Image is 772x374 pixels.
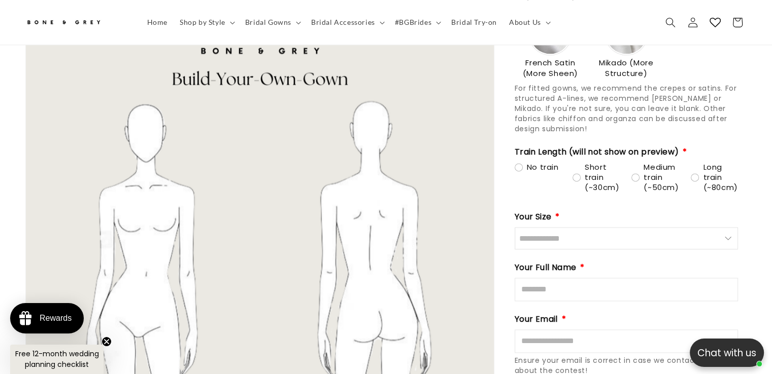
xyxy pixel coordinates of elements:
[703,162,737,193] span: Long train (~80cm)
[515,146,681,158] span: Train Length (will not show on preview)
[515,261,579,274] span: Your Full Name
[515,57,586,79] span: French Satin (More Sheen)
[180,18,225,27] span: Shop by Style
[527,162,559,172] span: No train
[659,11,682,33] summary: Search
[389,12,445,33] summary: #BGBrides
[147,18,167,27] span: Home
[509,18,541,27] span: About Us
[515,227,738,249] input: Size
[395,18,431,27] span: #BGBrides
[445,12,503,33] a: Bridal Try-on
[311,18,375,27] span: Bridal Accessories
[590,57,662,79] span: Mikado (More Structure)
[585,162,619,193] span: Short train (~30cm)
[141,12,174,33] a: Home
[239,12,305,33] summary: Bridal Gowns
[515,329,738,353] input: Email
[10,345,104,374] div: Free 12-month wedding planning checklistClose teaser
[102,336,112,347] button: Close teaser
[690,346,764,360] p: Chat with us
[515,278,738,301] input: Full Name
[690,339,764,367] button: Open chatbox
[25,14,102,31] img: Bone and Grey Bridal
[174,12,239,33] summary: Shop by Style
[305,12,389,33] summary: Bridal Accessories
[515,83,737,134] span: For fitted gowns, we recommend the crepes or satins. For structured A-lines, we recommend [PERSON...
[15,349,99,369] span: Free 12-month wedding planning checklist
[503,12,555,33] summary: About Us
[245,18,291,27] span: Bridal Gowns
[644,162,679,193] span: Medium train (~50cm)
[515,211,554,223] span: Your Size
[22,10,131,34] a: Bone and Grey Bridal
[40,314,72,323] div: Rewards
[515,313,560,325] span: Your Email
[451,18,497,27] span: Bridal Try-on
